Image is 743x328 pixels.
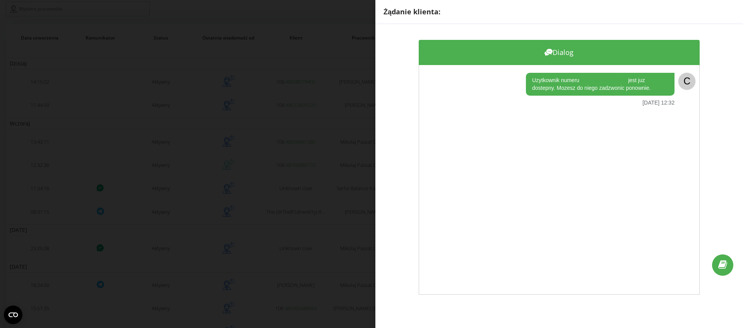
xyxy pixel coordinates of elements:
div: Dialog [419,40,700,65]
div: [DATE] 12:32 [642,100,675,106]
button: Open CMP widget [4,306,22,324]
a: [PHONE_NUMBER] [579,77,628,83]
div: Żądanie klienta: [383,7,735,17]
div: C [678,73,695,90]
div: Uzytkownik numeru jest juz dostepny. Mozesz do niego zadzwonic ponownie. [526,73,675,96]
